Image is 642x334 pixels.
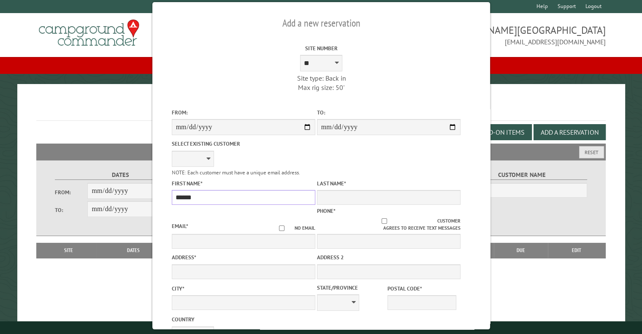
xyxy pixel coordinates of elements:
[317,253,460,261] label: Address 2
[456,170,588,180] label: Customer Name
[55,206,88,214] label: To:
[36,16,142,49] img: Campground Commander
[548,243,606,258] th: Edit
[268,225,315,232] label: No email
[317,284,385,292] label: State/Province
[36,144,606,160] h2: Filters
[171,315,315,323] label: Country
[249,44,393,52] label: Site Number
[459,124,532,140] button: Edit Add-on Items
[171,140,315,148] label: Select existing customer
[36,98,606,121] h1: Reservations
[534,124,606,140] button: Add a Reservation
[55,170,186,180] label: Dates
[317,217,460,232] label: Customer agrees to receive text messages
[171,223,188,230] label: Email
[274,325,369,330] small: © Campground Commander LLC. All rights reserved.
[494,243,548,258] th: Due
[171,179,315,187] label: First Name
[171,169,300,176] small: NOTE: Each customer must have a unique email address.
[317,109,460,117] label: To:
[249,73,393,83] div: Site type: Back in
[171,15,471,31] h2: Add a new reservation
[97,243,170,258] th: Dates
[317,179,460,187] label: Last Name
[579,146,604,158] button: Reset
[171,253,315,261] label: Address
[55,188,88,196] label: From:
[387,285,456,293] label: Postal Code
[171,109,315,117] label: From:
[41,243,97,258] th: Site
[249,83,393,92] div: Max rig size: 50'
[317,207,335,215] label: Phone
[331,218,437,224] input: Customer agrees to receive text messages
[268,225,294,231] input: No email
[171,285,315,293] label: City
